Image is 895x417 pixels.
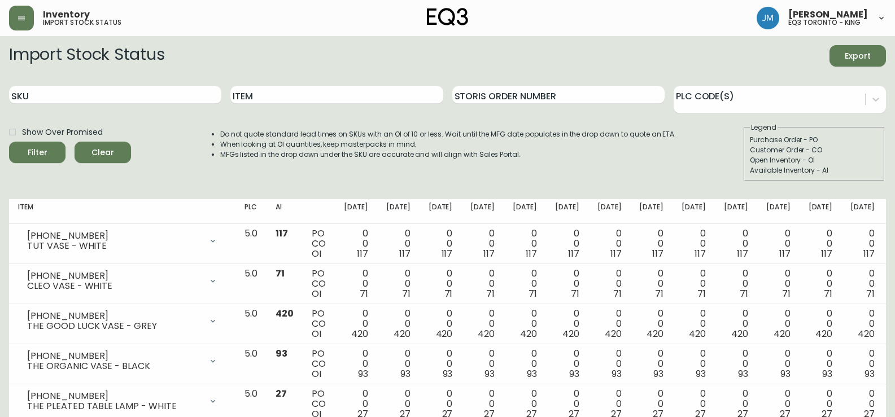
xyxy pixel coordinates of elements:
div: 0 0 [513,309,537,339]
div: 0 0 [429,309,453,339]
div: [PHONE_NUMBER]THE ORGANIC VASE - BLACK [18,349,226,374]
div: PO CO [312,309,326,339]
div: 0 0 [429,349,453,379]
span: 71 [571,287,579,300]
span: 117 [863,247,875,260]
div: CLEO VASE - WHITE [27,281,202,291]
button: Export [829,45,886,67]
div: 0 0 [809,229,833,259]
li: MFGs listed in the drop down under the SKU are accurate and will align with Sales Portal. [220,150,676,160]
span: 71 [402,287,411,300]
span: 117 [526,247,537,260]
span: OI [312,287,321,300]
span: Show Over Promised [22,126,103,138]
img: logo [427,8,469,26]
span: 93 [612,367,622,380]
span: 420 [562,327,579,340]
div: 0 0 [513,229,537,259]
div: THE PLEATED TABLE LAMP - WHITE [27,401,202,411]
div: [PHONE_NUMBER]THE GOOD LUCK VASE - GREY [18,309,226,333]
th: [DATE] [715,199,757,224]
th: AI [267,199,303,224]
span: Inventory [43,10,90,19]
th: [DATE] [335,199,377,224]
div: 0 0 [809,269,833,299]
div: 0 0 [470,349,495,379]
div: Filter [28,146,47,160]
span: 71 [782,287,791,300]
th: [DATE] [673,199,715,224]
div: 0 0 [555,229,579,259]
div: 0 0 [344,229,368,259]
div: 0 0 [809,349,833,379]
span: 420 [436,327,453,340]
div: 0 0 [555,349,579,379]
div: 0 0 [850,309,875,339]
div: 0 0 [555,309,579,339]
th: [DATE] [588,199,631,224]
div: 0 0 [386,269,411,299]
h2: Import Stock Status [9,45,164,67]
div: 0 0 [766,309,791,339]
div: [PHONE_NUMBER] [27,311,202,321]
th: [DATE] [420,199,462,224]
span: 420 [478,327,495,340]
img: b88646003a19a9f750de19192e969c24 [757,7,779,29]
div: 0 0 [724,309,748,339]
div: Open Inventory - OI [750,155,879,165]
span: 117 [652,247,663,260]
span: 71 [486,287,495,300]
span: 117 [276,227,288,240]
div: 0 0 [597,269,622,299]
span: 117 [737,247,748,260]
div: 0 0 [470,269,495,299]
div: 0 0 [429,269,453,299]
h5: eq3 toronto - king [788,19,861,26]
div: 0 0 [386,229,411,259]
td: 5.0 [235,304,267,344]
span: Clear [84,146,122,160]
span: 420 [647,327,663,340]
div: 0 0 [850,229,875,259]
div: 0 0 [386,349,411,379]
span: 420 [276,307,294,320]
div: [PHONE_NUMBER] [27,271,202,281]
div: 0 0 [513,349,537,379]
div: 0 0 [809,309,833,339]
span: 71 [529,287,537,300]
th: [DATE] [757,199,800,224]
span: OI [312,327,321,340]
span: 71 [740,287,748,300]
span: 117 [357,247,368,260]
div: 0 0 [639,269,663,299]
span: 93 [696,367,706,380]
span: 420 [689,327,706,340]
span: 117 [821,247,832,260]
span: 420 [774,327,791,340]
div: 0 0 [639,349,663,379]
button: Clear [75,142,131,163]
div: 0 0 [344,349,368,379]
div: 0 0 [766,269,791,299]
span: 71 [444,287,453,300]
span: 93 [653,367,663,380]
th: Item [9,199,235,224]
th: [DATE] [630,199,673,224]
span: Export [839,49,877,63]
div: TUT VASE - WHITE [27,241,202,251]
div: 0 0 [555,269,579,299]
span: 93 [569,367,579,380]
th: [DATE] [841,199,884,224]
span: 420 [351,327,368,340]
div: PO CO [312,269,326,299]
span: 420 [858,327,875,340]
div: [PHONE_NUMBER] [27,231,202,241]
span: 93 [822,367,832,380]
div: 0 0 [766,229,791,259]
div: THE GOOD LUCK VASE - GREY [27,321,202,331]
div: 0 0 [682,229,706,259]
div: [PHONE_NUMBER] [27,391,202,401]
span: OI [312,247,321,260]
legend: Legend [750,122,778,133]
div: 0 0 [386,309,411,339]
